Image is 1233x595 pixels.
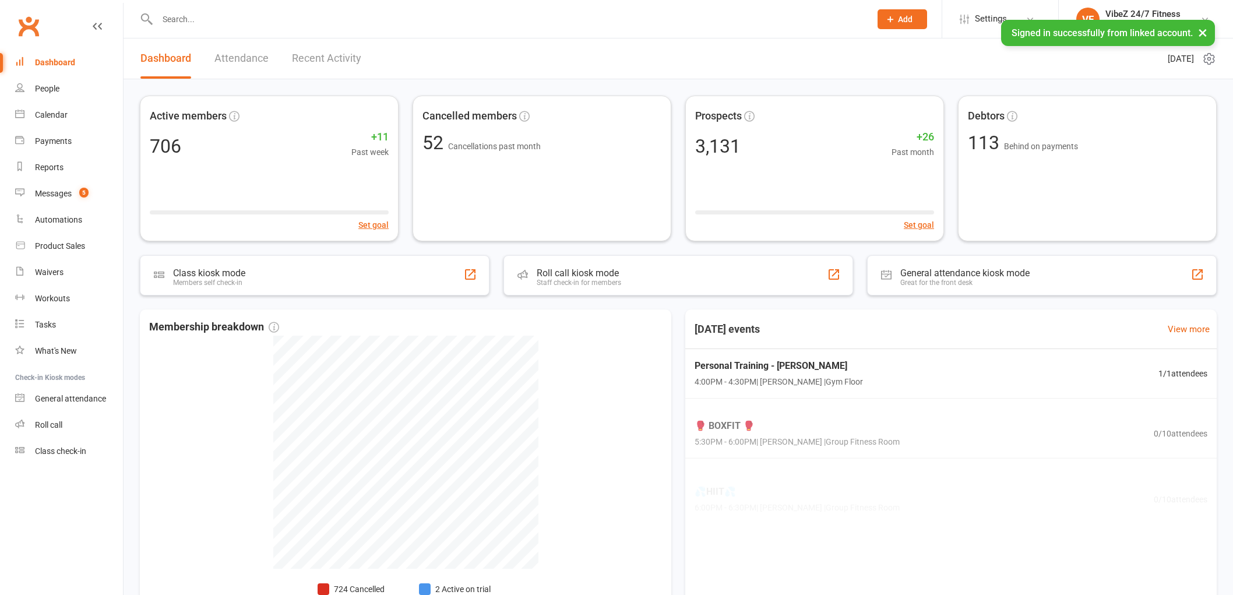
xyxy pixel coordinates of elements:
[15,233,123,259] a: Product Sales
[968,108,1005,125] span: Debtors
[35,136,72,146] div: Payments
[878,9,927,29] button: Add
[149,319,279,336] span: Membership breakdown
[79,188,89,198] span: 5
[422,108,517,125] span: Cancelled members
[351,129,389,146] span: +11
[1168,52,1194,66] span: [DATE]
[898,15,913,24] span: Add
[15,386,123,412] a: General attendance kiosk mode
[15,312,123,338] a: Tasks
[695,418,900,434] span: 🥊 BOXFIT 🥊
[448,142,541,151] span: Cancellations past month
[1012,27,1193,38] span: Signed in successfully from linked account.
[292,38,361,79] a: Recent Activity
[358,219,389,231] button: Set goal
[35,84,59,93] div: People
[904,219,934,231] button: Set goal
[35,320,56,329] div: Tasks
[173,279,245,287] div: Members self check-in
[35,110,68,119] div: Calendar
[15,286,123,312] a: Workouts
[695,108,742,125] span: Prospects
[35,346,77,355] div: What's New
[537,267,621,279] div: Roll call kiosk mode
[695,358,863,374] span: Personal Training - [PERSON_NAME]
[15,207,123,233] a: Automations
[968,132,1004,154] span: 113
[892,146,934,159] span: Past month
[15,76,123,102] a: People
[1105,9,1181,19] div: VibeZ 24/7 Fitness
[975,6,1007,32] span: Settings
[695,502,900,515] span: 6:00PM - 6:30PM | [PERSON_NAME] | Group Fitness Room
[695,137,741,156] div: 3,131
[537,279,621,287] div: Staff check-in for members
[15,102,123,128] a: Calendar
[1004,142,1078,151] span: Behind on payments
[35,215,82,224] div: Automations
[35,267,64,277] div: Waivers
[15,128,123,154] a: Payments
[892,129,934,146] span: +26
[15,181,123,207] a: Messages 5
[15,259,123,286] a: Waivers
[1158,367,1207,380] span: 1 / 1 attendees
[35,420,62,429] div: Roll call
[14,12,43,41] a: Clubworx
[15,438,123,464] a: Class kiosk mode
[1168,322,1210,336] a: View more
[1154,493,1207,506] span: 0 / 10 attendees
[15,50,123,76] a: Dashboard
[214,38,269,79] a: Attendance
[695,435,900,448] span: 5:30PM - 6:00PM | [PERSON_NAME] | Group Fitness Room
[422,132,448,154] span: 52
[35,446,86,456] div: Class check-in
[1154,427,1207,439] span: 0 / 10 attendees
[140,38,191,79] a: Dashboard
[1076,8,1100,31] div: VF
[1105,19,1181,30] div: VibeZ 24/7 Fitness
[150,137,181,156] div: 706
[695,376,863,389] span: 4:00PM - 4:30PM | [PERSON_NAME] | Gym Floor
[35,394,106,403] div: General attendance
[900,279,1030,287] div: Great for the front desk
[35,189,72,198] div: Messages
[15,338,123,364] a: What's New
[695,484,900,499] span: 💦HIIT💦
[35,294,70,303] div: Workouts
[1192,20,1213,45] button: ×
[351,146,389,159] span: Past week
[35,163,64,172] div: Reports
[173,267,245,279] div: Class kiosk mode
[35,58,75,67] div: Dashboard
[685,319,769,340] h3: [DATE] events
[900,267,1030,279] div: General attendance kiosk mode
[15,412,123,438] a: Roll call
[150,108,227,125] span: Active members
[35,241,85,251] div: Product Sales
[15,154,123,181] a: Reports
[154,11,862,27] input: Search...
